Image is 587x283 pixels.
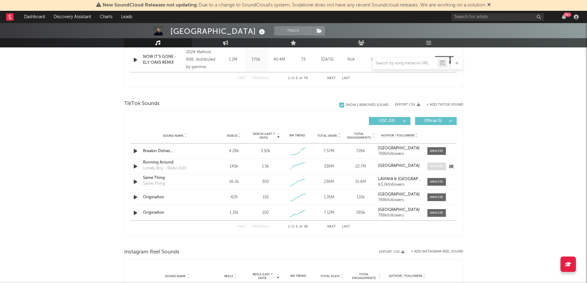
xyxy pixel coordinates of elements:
strong: [GEOGRAPHIC_DATA] [378,164,420,168]
div: 16.2k [220,179,248,185]
button: Next [327,77,336,80]
div: 3.32k [261,148,270,154]
button: Last [342,77,350,80]
a: NOW IT'S GONE - ELY OAKS REMIX [143,54,183,66]
div: 726k [346,148,375,154]
span: Sound Name [165,274,186,278]
a: Originalton [143,194,207,200]
span: Reels [224,274,233,278]
a: Charts [96,11,117,23]
span: to [291,225,295,228]
a: [GEOGRAPHIC_DATA] [378,146,421,151]
a: [GEOGRAPHIC_DATA] [378,164,421,168]
button: Export CSV [379,250,405,254]
div: 131k [346,194,375,200]
div: 429 [220,194,248,200]
span: of [299,225,303,228]
button: Last [342,225,350,228]
a: [GEOGRAPHIC_DATA] [378,192,421,197]
a: Running Around [143,160,207,166]
div: 239M [315,179,343,185]
input: Search by song name or URL [373,61,438,66]
div: 99 + [564,12,571,17]
a: Leads [117,11,137,23]
button: 99+ [562,14,566,19]
span: Videos (last 7 days) [251,132,276,139]
div: 1.5k [262,164,269,170]
strong: [GEOGRAPHIC_DATA] [378,146,420,150]
a: Same Thing [143,175,207,181]
div: 2024 Method 808, distributed by gamma. [186,49,220,71]
span: Sound Name [163,134,184,138]
div: 788k followers [378,198,421,202]
span: Total Engagements [350,273,377,280]
a: Breakin Dishes [GEOGRAPHIC_DATA] [143,148,207,154]
button: Export CSV [395,103,420,107]
div: 585k [346,210,375,216]
span: : Due to a change to SoundCloud's system, Sodatone does not have any recent Soundcloud releases. ... [103,3,485,8]
input: Search for artists [451,13,544,21]
div: 7.57M [315,148,343,154]
button: + Add Instagram Reel Sound [411,250,463,253]
div: 1 5 38 [281,223,315,231]
strong: [GEOGRAPHIC_DATA] [378,208,420,212]
div: 788k followers [378,152,421,156]
span: Author / Followers [389,274,422,278]
div: 1.31k [220,210,248,216]
a: Originalton [143,210,207,216]
span: Instagram Reel Sounds [124,249,179,256]
div: 6M Trend [283,133,312,138]
div: 1.35M [315,194,343,200]
div: 788k followers [378,213,421,218]
a: [GEOGRAPHIC_DATA] [378,208,421,212]
span: Author / Followers [381,134,414,138]
div: 150 [262,210,269,216]
div: 15.8M [346,179,375,185]
div: 145k [220,164,248,170]
span: Reels (last 7 days) [249,273,276,280]
button: First [237,77,246,80]
button: + Add TikTok Sound [426,103,463,107]
span: Total Views [317,134,337,138]
div: 7.12M [315,210,343,216]
div: Lonely Boy - Radio Edit [143,165,186,172]
a: Dashboard [20,11,49,23]
div: 155 [263,194,269,200]
div: 63.2k followers [378,183,421,187]
button: Previous [252,225,269,228]
button: UGC(33) [369,117,410,125]
button: Track [274,26,313,35]
div: Show 1 Removed Sound [346,103,389,107]
a: Discovery Assistant [49,11,96,23]
span: Videos [227,134,238,138]
div: 22.7M [346,164,375,170]
div: Same Thing [143,181,165,187]
span: to [291,77,295,80]
button: First [237,225,246,228]
div: 339M [315,164,343,170]
span: Dismiss [487,3,491,8]
span: Total Plays [320,274,340,278]
span: Official ( 5 ) [419,119,447,123]
button: Official(5) [415,117,457,125]
div: [GEOGRAPHIC_DATA] [170,26,267,36]
div: 4.28k [220,148,248,154]
div: 6M Trend [283,274,314,278]
div: 300 [262,179,269,185]
span: of [299,77,303,80]
button: Next [327,225,336,228]
button: + Add TikTok Sound [420,103,463,107]
strong: [GEOGRAPHIC_DATA] [378,192,420,196]
strong: LAVINIA & [GEOGRAPHIC_DATA] [378,177,439,181]
span: TikTok Sounds [124,100,160,107]
a: LAVINIA & [GEOGRAPHIC_DATA] [378,177,421,181]
div: + Add Instagram Reel Sound [405,250,463,253]
span: New SoundCloud Releases not updating [103,3,197,8]
span: Total Engagements [346,132,371,139]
